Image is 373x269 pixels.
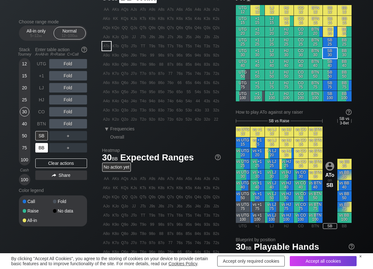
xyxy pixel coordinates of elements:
[279,80,294,91] div: HJ 75
[157,78,166,87] div: 86o
[203,60,212,69] div: 83s
[130,115,138,124] div: J2o
[212,51,221,60] div: 92s
[20,155,29,164] div: 100
[184,23,193,32] div: Q5s
[110,126,135,131] span: Frequencies
[279,16,294,26] div: HJ 15
[74,33,78,38] span: bb
[102,115,111,124] div: A2o
[203,33,212,41] div: J3s
[53,209,83,213] div: No data
[294,27,308,37] div: CO 20
[157,51,166,60] div: 98s
[212,14,221,23] div: K2s
[23,209,53,213] div: Raise
[139,78,148,87] div: T6o
[184,78,193,87] div: 65s
[130,60,138,69] div: J8o
[49,59,87,69] div: Fold
[236,69,250,80] div: UTG 50
[194,5,202,14] div: A4s
[102,106,111,115] div: A3o
[35,71,48,81] div: +1
[194,115,202,124] div: 42o
[148,42,157,51] div: T9s
[212,106,221,115] div: 32s
[194,106,202,115] div: 43o
[323,37,337,48] div: SB 25
[148,51,157,60] div: 99
[157,33,166,41] div: J8s
[139,97,148,105] div: T4o
[294,48,308,58] div: CO 30
[157,23,166,32] div: Q8s
[323,27,337,37] div: SB 20
[294,69,308,80] div: CO 50
[130,51,138,60] div: J9o
[175,23,184,32] div: Q6s
[23,218,53,223] div: All-in
[203,97,212,105] div: 43s
[325,162,334,170] img: icon-avatar.b40e07d9.svg
[148,115,157,124] div: 92o
[265,69,279,80] div: LJ 50
[120,60,129,69] div: Q8o
[175,5,184,14] div: A6s
[102,87,111,96] div: A5o
[49,71,87,81] div: Fold
[120,106,129,115] div: Q3o
[323,80,337,91] div: SB 75
[166,87,175,96] div: 75o
[212,60,221,69] div: 82s
[194,23,202,32] div: Q4s
[265,37,279,48] div: LJ 25
[111,97,120,105] div: K4o
[102,33,111,41] div: AJo
[184,87,193,96] div: 55
[111,33,120,41] div: KJo
[23,33,50,38] div: 5 – 12
[111,115,120,124] div: K2o
[236,27,250,37] div: UTG 20
[130,78,138,87] div: J6o
[194,42,202,51] div: T4s
[130,14,138,23] div: KJs
[250,59,265,69] div: +1 40
[148,60,157,69] div: 98o
[130,97,138,105] div: J4o
[130,87,138,96] div: J5o
[20,131,29,140] div: 50
[308,16,323,26] div: BTN 15
[250,5,265,15] div: +1 12
[139,115,148,124] div: T2o
[323,48,337,58] div: SB 30
[39,33,42,38] span: bb
[184,97,193,105] div: 54o
[294,37,308,48] div: CO 25
[212,42,221,51] div: T2s
[148,69,157,78] div: 97o
[269,119,289,123] span: SB vs Raise
[120,23,129,32] div: QQ
[157,115,166,124] div: 82o
[203,51,212,60] div: 93s
[184,115,193,124] div: 52o
[139,60,148,69] div: T8o
[184,5,193,14] div: A5s
[194,51,202,60] div: 94s
[20,143,29,152] div: 75
[175,78,184,87] div: 66
[203,42,212,51] div: T3s
[184,51,193,60] div: 95s
[35,52,87,57] div: A=All-in R=Raise C=Call
[102,97,111,105] div: A4o
[194,33,202,41] div: J4s
[175,97,184,105] div: 64o
[279,59,294,69] div: HJ 40
[166,51,175,60] div: 97s
[111,78,120,87] div: K6o
[217,256,285,266] div: Accept only required cookies
[359,254,362,259] div: ×
[308,69,323,80] div: BTN 50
